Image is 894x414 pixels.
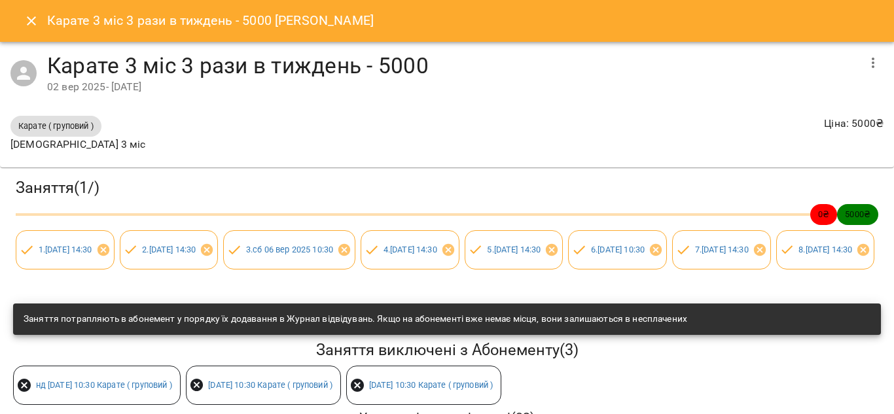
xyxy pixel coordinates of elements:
[10,120,101,132] span: Карате ( груповий )
[10,137,146,152] p: [DEMOGRAPHIC_DATA] 3 міс
[672,230,771,269] div: 7.[DATE] 14:30
[369,380,493,390] a: [DATE] 10:30 Карате ( груповий )
[223,230,355,269] div: 3.сб 06 вер 2025 10:30
[16,5,47,37] button: Close
[591,245,645,254] a: 6.[DATE] 10:30
[36,380,172,390] a: нд [DATE] 10:30 Карате ( груповий )
[24,307,687,331] div: Заняття потрапляють в абонемент у порядку їх додавання в Журнал відвідувань. Якщо на абонементі в...
[695,245,749,254] a: 7.[DATE] 14:30
[47,79,857,95] div: 02 вер 2025 - [DATE]
[837,208,878,220] span: 5000 ₴
[776,230,875,269] div: 8.[DATE] 14:30
[568,230,667,269] div: 6.[DATE] 10:30
[487,245,541,254] a: 5.[DATE] 14:30
[824,116,884,131] p: Ціна : 5000 ₴
[16,230,115,269] div: 1.[DATE] 14:30
[16,178,878,198] h3: Заняття ( 1 / )
[142,245,196,254] a: 2.[DATE] 14:30
[47,52,857,79] h4: Карате 3 міс 3 рази в тиждень - 5000
[798,245,852,254] a: 8.[DATE] 14:30
[47,10,374,31] h6: Карате 3 міс 3 рази в тиждень - 5000 [PERSON_NAME]
[384,245,437,254] a: 4.[DATE] 14:30
[465,230,563,269] div: 5.[DATE] 14:30
[120,230,219,269] div: 2.[DATE] 14:30
[39,245,92,254] a: 1.[DATE] 14:30
[361,230,459,269] div: 4.[DATE] 14:30
[246,245,333,254] a: 3.сб 06 вер 2025 10:30
[13,340,881,360] h5: Заняття виключені з Абонементу ( 3 )
[810,208,837,220] span: 0 ₴
[208,380,332,390] a: [DATE] 10:30 Карате ( груповий )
